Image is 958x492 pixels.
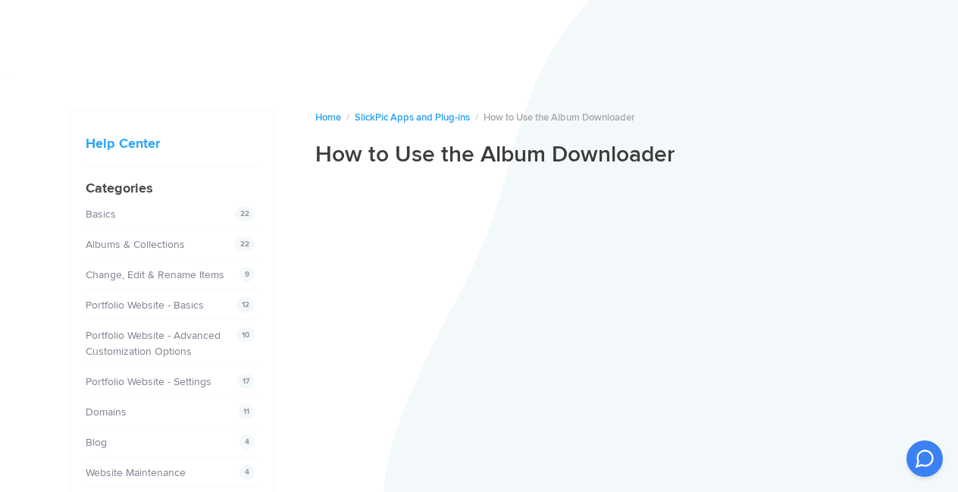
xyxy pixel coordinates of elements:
h1: How to Use the Album Downloader [315,140,888,169]
a: Domains [86,406,127,418]
span: / [346,111,349,124]
span: 4 [239,465,255,480]
a: Website Maintenance [86,466,186,479]
span: 11 [238,404,255,419]
a: Blog [86,436,107,449]
a: Portfolio Website - Basics [86,299,204,312]
iframe: 58 How to Use the Album Downloader [315,181,888,479]
span: 17 [237,374,255,389]
span: 10 [236,327,255,343]
a: SlickPic Apps and Plug-ins [355,111,470,124]
span: / [475,111,478,124]
a: Portfolio Website - Settings [86,375,211,388]
a: Portfolio Website - Advanced Customization Options [86,329,221,358]
a: Home [315,111,341,124]
span: 12 [236,297,255,312]
span: How to Use the Album Downloader [484,111,635,124]
span: 4 [239,434,255,450]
